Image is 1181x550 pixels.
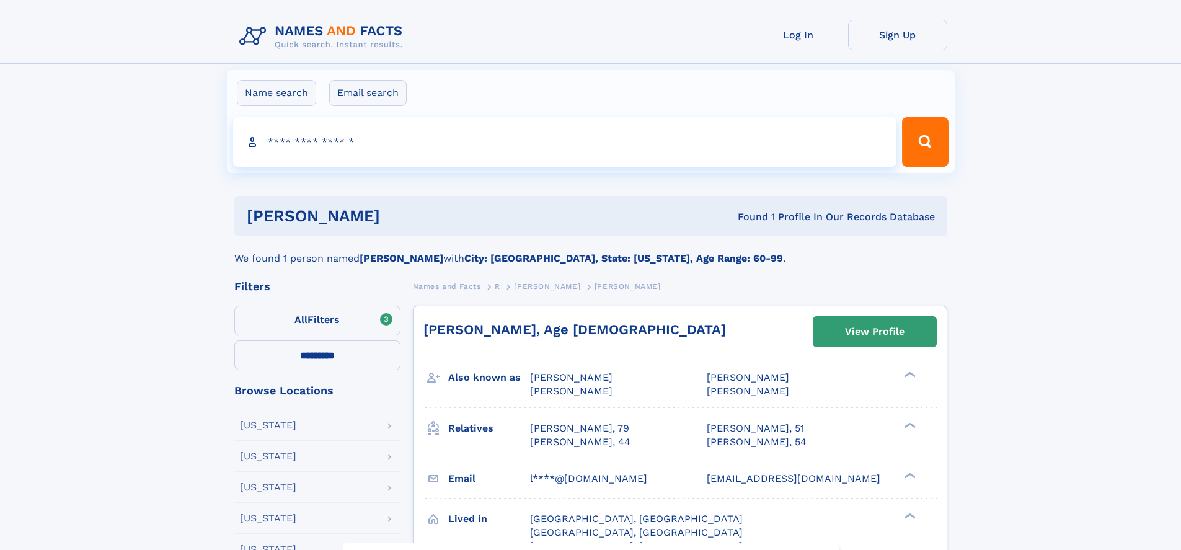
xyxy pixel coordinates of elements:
[595,282,661,291] span: [PERSON_NAME]
[360,252,443,264] b: [PERSON_NAME]
[240,513,296,523] div: [US_STATE]
[329,80,407,106] label: Email search
[901,512,916,520] div: ❯
[233,117,897,167] input: search input
[448,367,530,388] h3: Also known as
[514,278,580,294] a: [PERSON_NAME]
[707,422,804,435] a: [PERSON_NAME], 51
[530,371,613,383] span: [PERSON_NAME]
[448,468,530,489] h3: Email
[413,278,481,294] a: Names and Facts
[294,314,307,326] span: All
[234,20,413,53] img: Logo Names and Facts
[234,236,947,266] div: We found 1 person named with .
[448,418,530,439] h3: Relatives
[707,472,880,484] span: [EMAIL_ADDRESS][DOMAIN_NAME]
[901,421,916,429] div: ❯
[530,422,629,435] a: [PERSON_NAME], 79
[448,508,530,530] h3: Lived in
[234,281,400,292] div: Filters
[530,385,613,397] span: [PERSON_NAME]
[901,371,916,379] div: ❯
[848,20,947,50] a: Sign Up
[813,317,936,347] a: View Profile
[707,385,789,397] span: [PERSON_NAME]
[423,322,726,337] a: [PERSON_NAME], Age [DEMOGRAPHIC_DATA]
[845,317,905,346] div: View Profile
[240,482,296,492] div: [US_STATE]
[530,435,630,449] a: [PERSON_NAME], 44
[749,20,848,50] a: Log In
[464,252,783,264] b: City: [GEOGRAPHIC_DATA], State: [US_STATE], Age Range: 60-99
[247,208,559,224] h1: [PERSON_NAME]
[707,371,789,383] span: [PERSON_NAME]
[240,420,296,430] div: [US_STATE]
[495,278,500,294] a: R
[240,451,296,461] div: [US_STATE]
[495,282,500,291] span: R
[530,513,743,525] span: [GEOGRAPHIC_DATA], [GEOGRAPHIC_DATA]
[559,210,935,224] div: Found 1 Profile In Our Records Database
[901,471,916,479] div: ❯
[514,282,580,291] span: [PERSON_NAME]
[234,306,400,335] label: Filters
[530,526,743,538] span: [GEOGRAPHIC_DATA], [GEOGRAPHIC_DATA]
[237,80,316,106] label: Name search
[234,385,400,396] div: Browse Locations
[707,435,807,449] a: [PERSON_NAME], 54
[902,117,948,167] button: Search Button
